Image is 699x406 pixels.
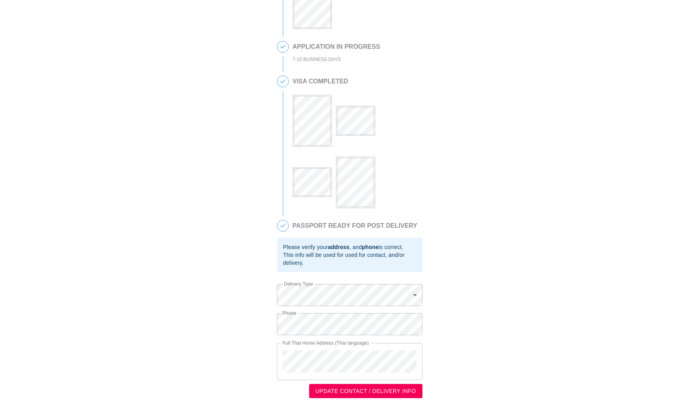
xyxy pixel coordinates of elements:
h2: PASSPORT READY FOR POST DELIVERY [293,222,417,229]
button: UPDATE CONTACT / DELIVERY INFO [309,384,422,399]
span: 4 [277,76,288,87]
b: address [328,244,349,250]
div: Please verify your , and is correct. [283,243,416,251]
h2: VISA COMPLETED [293,78,419,85]
div: 7-10 BUSINESS DAYS [293,55,380,64]
span: 3 [277,41,288,52]
h2: APPLICATION IN PROGRESS [293,43,380,50]
span: 5 [277,220,288,231]
div: This info will be used for used for contact, and/or delivery. [283,251,416,267]
b: phone [362,244,379,250]
span: UPDATE CONTACT / DELIVERY INFO [315,386,416,396]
